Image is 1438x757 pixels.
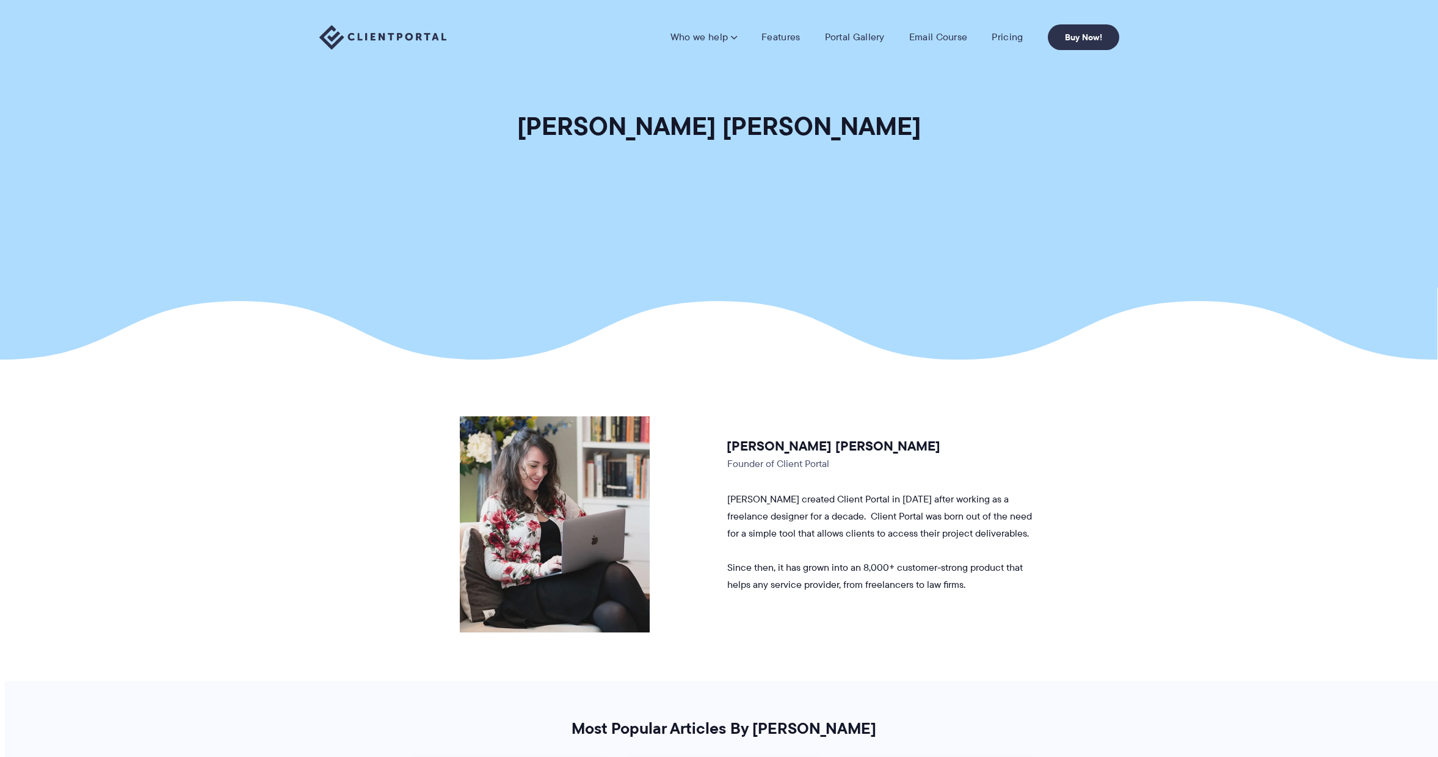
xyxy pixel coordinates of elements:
[409,719,1039,739] h2: Most Popular Articles By [PERSON_NAME]
[727,455,1033,473] p: Founder of Client Portal
[825,31,885,43] a: Portal Gallery
[909,31,968,43] a: Email Course
[992,31,1023,43] a: Pricing
[670,31,737,43] a: Who we help
[727,492,1032,540] span: [PERSON_NAME] created Client Portal in [DATE] after working as a freelance designer for a decade....
[517,110,921,142] h1: [PERSON_NAME] [PERSON_NAME]
[727,560,1023,592] span: Since then, it has grown into an 8,000+ customer-strong product that helps any service provider, ...
[1048,24,1119,50] a: Buy Now!
[727,438,1033,455] h3: [PERSON_NAME] [PERSON_NAME]
[761,31,800,43] a: Features
[460,416,650,632] img: laura-elizabeth-311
